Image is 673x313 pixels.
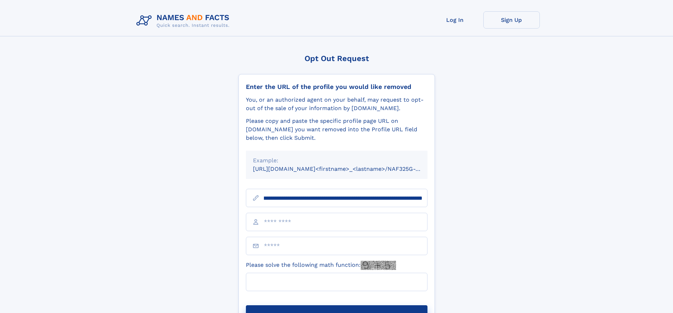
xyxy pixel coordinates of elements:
[253,156,420,165] div: Example:
[246,261,396,270] label: Please solve the following math function:
[246,83,427,91] div: Enter the URL of the profile you would like removed
[238,54,435,63] div: Opt Out Request
[246,96,427,113] div: You, or an authorized agent on your behalf, may request to opt-out of the sale of your informatio...
[134,11,235,30] img: Logo Names and Facts
[427,11,483,29] a: Log In
[483,11,540,29] a: Sign Up
[246,117,427,142] div: Please copy and paste the specific profile page URL on [DOMAIN_NAME] you want removed into the Pr...
[253,165,441,172] small: [URL][DOMAIN_NAME]<firstname>_<lastname>/NAF325G-xxxxxxxx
